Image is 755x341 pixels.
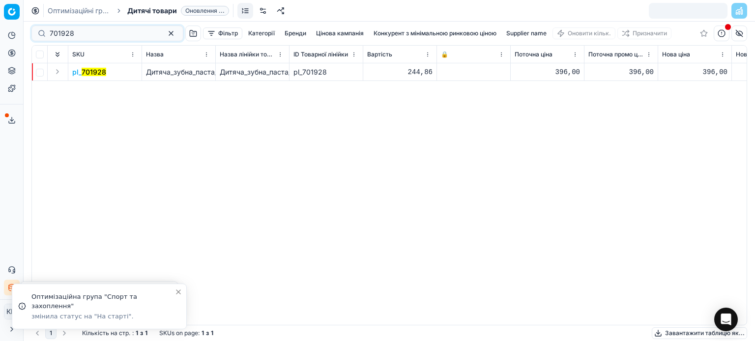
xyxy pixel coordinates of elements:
span: Оновлення ... [181,6,229,16]
span: Нова ціна [662,51,690,58]
button: Expand [52,66,63,78]
span: Дитячі товариОновлення ... [127,6,229,16]
button: Призначити [617,27,671,39]
div: 396,00 [515,67,580,77]
button: Supplier name [502,27,551,39]
span: Поточна ціна [515,51,552,58]
span: SKUs on page : [159,329,200,337]
span: Дитяча_зубна_паста_з_фтором_Curaprox_зі_смаком_полуниці_60_мл [146,68,376,76]
input: Пошук по SKU або назві [50,28,157,38]
strong: з [140,329,143,337]
strong: 1 [136,329,138,337]
strong: 1 [145,329,147,337]
button: КM [4,304,20,319]
strong: з [206,329,209,337]
span: Назва лінійки товарів [220,51,275,58]
span: pl_ [72,67,106,77]
div: Open Intercom Messenger [714,308,738,331]
div: Оптимізаційна група "Спорт та захоплення" [31,292,174,311]
mark: 701928 [82,68,106,76]
button: Бренди [281,27,310,39]
strong: 1 [211,329,213,337]
nav: breadcrumb [48,6,229,16]
button: Завантажити таблицю як... [652,327,747,339]
div: Дитяча_зубна_паста_з_фтором_Curaprox_зі_смаком_полуниці_60_мл [220,67,285,77]
a: Оптимізаційні групи [48,6,111,16]
strong: 1 [202,329,204,337]
button: Фільтр [203,27,242,39]
button: 1 [45,327,57,339]
span: Поточна промо ціна [588,51,644,58]
button: Expand all [52,49,63,60]
span: ID Товарної лінійки [293,51,348,58]
button: Go to next page [58,327,70,339]
div: змінила статус на "На старті". [31,312,174,321]
nav: pagination [31,327,70,339]
button: Цінова кампанія [312,27,368,39]
span: Дитячі товари [127,6,177,16]
span: Вартість [367,51,392,58]
div: pl_701928 [293,67,359,77]
button: Go to previous page [31,327,43,339]
button: Категорії [244,27,279,39]
div: 244,86 [367,67,433,77]
span: 🔒 [441,51,448,58]
button: Конкурент з мінімальною ринковою ціною [370,27,500,39]
button: Close toast [173,286,184,298]
span: Кількість на стр. [82,329,130,337]
div: : [82,329,147,337]
span: SKU [72,51,85,58]
button: pl_701928 [72,67,106,77]
span: Назва [146,51,164,58]
div: 396,00 [588,67,654,77]
div: 396,00 [662,67,727,77]
button: Оновити кільк. [552,27,615,39]
span: КM [4,304,19,319]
